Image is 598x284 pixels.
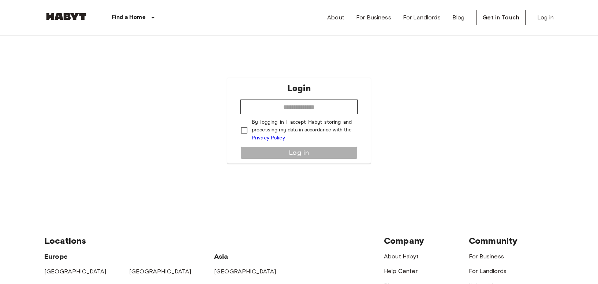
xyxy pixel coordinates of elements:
a: For Landlords [403,13,441,22]
span: Asia [214,253,228,261]
p: Find a Home [112,13,146,22]
a: About Habyt [384,253,419,260]
a: Privacy Policy [252,135,285,141]
a: For Business [469,253,504,260]
span: Locations [44,235,86,246]
a: For Business [356,13,391,22]
img: Habyt [44,13,88,20]
p: By logging in I accept Habyt storing and processing my data in accordance with the [252,119,352,142]
p: Login [287,82,311,95]
span: Community [469,235,517,246]
a: [GEOGRAPHIC_DATA] [214,268,276,275]
span: Europe [44,253,68,261]
a: For Landlords [469,268,507,274]
a: Blog [452,13,465,22]
a: [GEOGRAPHIC_DATA] [129,268,191,275]
a: About [327,13,344,22]
a: Log in [537,13,554,22]
span: Company [384,235,424,246]
a: [GEOGRAPHIC_DATA] [44,268,106,275]
a: Help Center [384,268,418,274]
a: Get in Touch [476,10,526,25]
